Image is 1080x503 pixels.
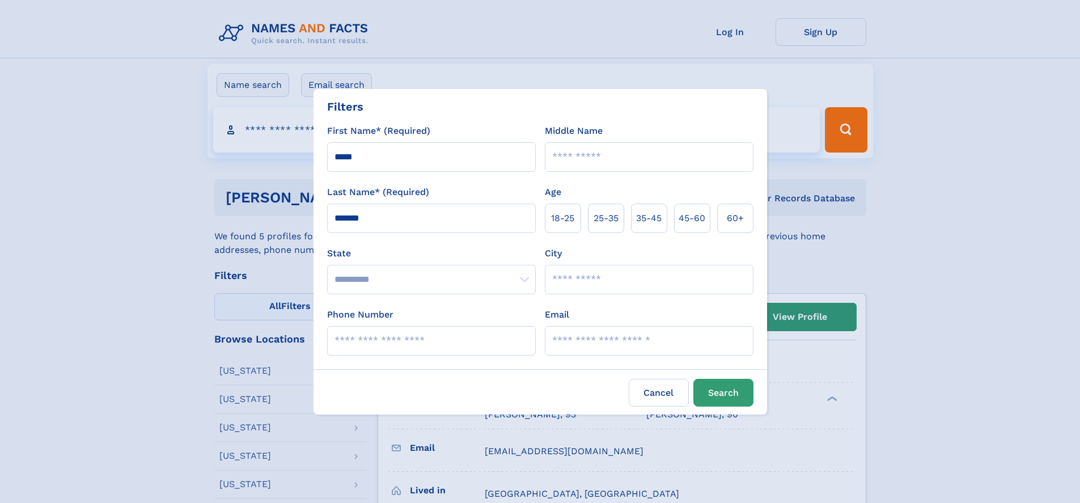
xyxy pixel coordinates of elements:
span: 60+ [727,212,744,225]
label: First Name* (Required) [327,124,430,138]
label: City [545,247,562,260]
label: State [327,247,536,260]
div: Filters [327,98,363,115]
span: 35‑45 [636,212,662,225]
span: 18‑25 [551,212,574,225]
label: Cancel [629,379,689,407]
label: Last Name* (Required) [327,185,429,199]
label: Age [545,185,561,199]
label: Middle Name [545,124,603,138]
button: Search [693,379,753,407]
span: 45‑60 [679,212,705,225]
span: 25‑35 [594,212,619,225]
label: Phone Number [327,308,393,322]
label: Email [545,308,569,322]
